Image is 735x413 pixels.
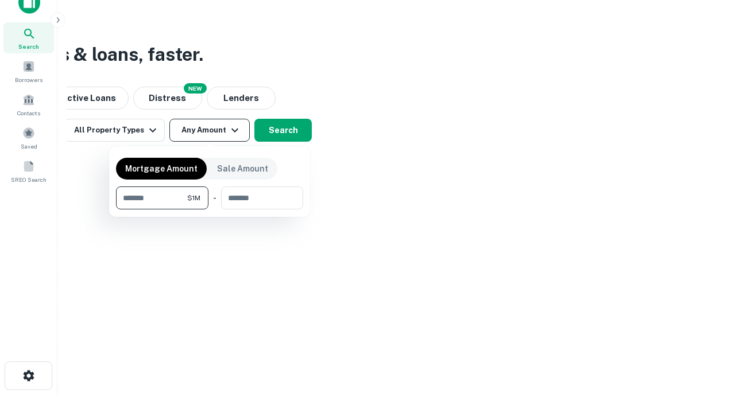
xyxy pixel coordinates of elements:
div: - [213,186,216,209]
iframe: Chat Widget [678,321,735,376]
span: $1M [187,193,200,203]
p: Mortgage Amount [125,162,198,175]
p: Sale Amount [217,162,268,175]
